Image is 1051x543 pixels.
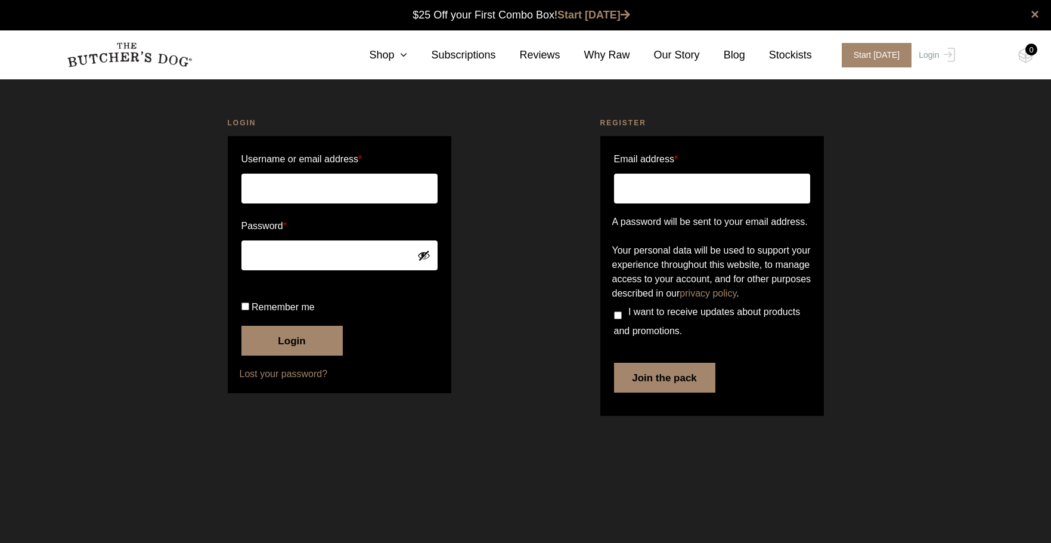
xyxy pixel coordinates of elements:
[745,47,812,63] a: Stockists
[241,326,343,356] button: Login
[916,43,954,67] a: Login
[1031,7,1039,21] a: close
[241,303,249,310] input: Remember me
[614,307,801,336] span: I want to receive updates about products and promotions.
[1025,44,1037,55] div: 0
[345,47,407,63] a: Shop
[630,47,700,63] a: Our Story
[700,47,745,63] a: Blog
[496,47,560,63] a: Reviews
[614,363,715,393] button: Join the pack
[1018,48,1033,63] img: TBD_Cart-Empty.png
[612,243,812,301] p: Your personal data will be used to support your experience throughout this website, to manage acc...
[252,302,315,312] span: Remember me
[830,43,916,67] a: Start [DATE]
[240,367,439,381] a: Lost your password?
[614,311,622,319] input: I want to receive updates about products and promotions.
[612,215,812,229] p: A password will be sent to your email address.
[600,117,824,129] h2: Register
[228,117,451,129] h2: Login
[557,9,630,21] a: Start [DATE]
[680,288,736,298] a: privacy policy
[407,47,495,63] a: Subscriptions
[842,43,912,67] span: Start [DATE]
[241,217,438,236] label: Password
[560,47,630,63] a: Why Raw
[417,249,430,262] button: Show password
[614,150,678,169] label: Email address
[241,150,438,169] label: Username or email address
